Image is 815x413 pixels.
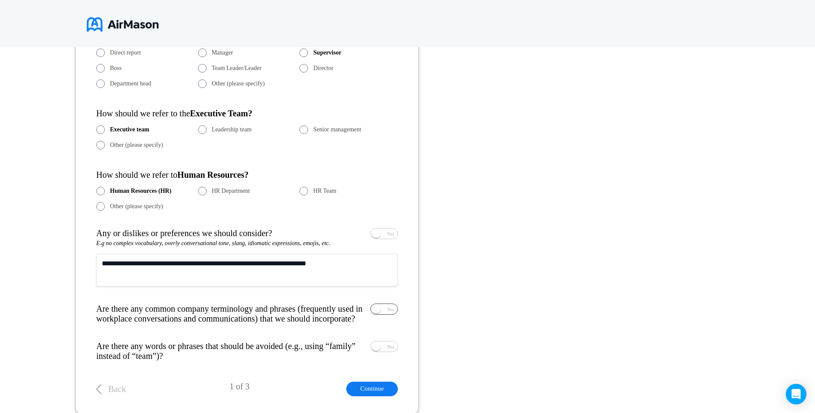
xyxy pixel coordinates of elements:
[212,126,252,133] span: Leadership team
[313,188,336,194] span: HR Team
[110,126,149,133] span: Executive team
[108,384,126,394] p: Back
[313,126,361,133] span: Senior management
[313,49,341,56] span: Supervisor
[212,188,250,194] span: HR Department
[96,240,330,246] span: E.g no complex vocabulary, overly conversational tone, slang, idiomatic expressions, emojis, etc.
[96,384,101,394] img: back
[96,170,398,180] div: How should we refer to
[786,384,806,404] div: Open Intercom Messenger
[110,49,141,56] span: Direct report
[190,109,252,118] b: Executive Team?
[110,203,163,210] span: Other (please specify)
[110,65,122,72] span: Boss
[110,188,171,194] span: Human Resources (HR)
[96,341,365,361] div: Are there any words or phrases that should be avoided (e.g., using “family” instead of “team”)?
[387,307,394,312] span: No
[212,80,265,87] span: Other (please specify)
[229,382,250,396] p: 1 of 3
[96,304,365,324] div: Are there any common company terminology and phrases (frequently used in workplace conversations ...
[87,14,159,35] img: logo
[96,228,272,239] div: Any or dislikes or preferences we should consider?
[96,109,398,118] div: How should we refer to the
[313,65,333,72] span: Director
[346,382,398,396] button: Continue
[212,65,262,72] span: Team Leader/Leader
[110,142,163,149] span: Other (please specify)
[387,344,394,349] span: No
[212,49,233,56] span: Manager
[387,231,394,237] span: No
[110,80,151,87] span: Department head
[177,170,249,179] b: Human Resources?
